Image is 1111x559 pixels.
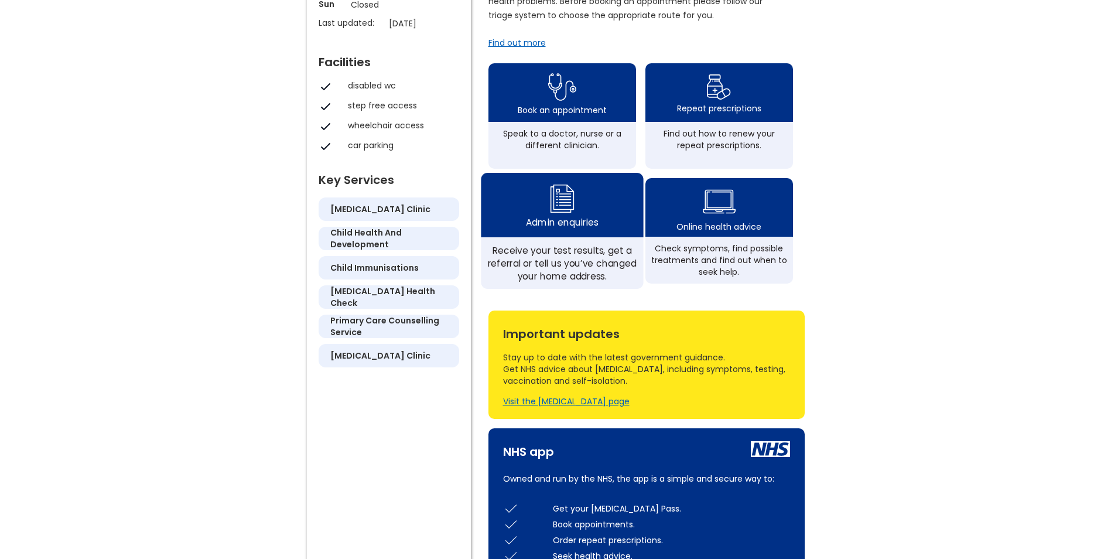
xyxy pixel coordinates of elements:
[526,216,598,229] div: Admin enquiries
[651,128,787,151] div: Find out how to renew your repeat prescriptions.
[330,227,447,250] h5: child health and development
[487,244,637,282] div: Receive your test results, get a referral or tell us you’ve changed your home address.
[503,532,519,548] img: check icon
[330,315,447,338] h5: primary care counselling service
[330,203,430,215] h5: [MEDICAL_DATA] clinic
[488,63,636,169] a: book appointment icon Book an appointmentSpeak to a doctor, nurse or a different clinician.
[553,519,790,530] div: Book appointments.
[553,503,790,514] div: Get your [MEDICAL_DATA] Pass.
[703,182,736,221] img: health advice icon
[319,17,383,29] p: Last updated:
[348,100,453,111] div: step free access
[518,104,607,116] div: Book an appointment
[503,472,790,486] p: Owned and run by the NHS, the app is a simple and secure way to:
[330,262,419,274] h5: child immunisations
[503,352,790,387] div: Stay up to date with the latest government guidance. Get NHS advice about [MEDICAL_DATA], includi...
[348,120,453,131] div: wheelchair access
[645,178,793,284] a: health advice iconOnline health adviceCheck symptoms, find possible treatments and find out when ...
[645,63,793,169] a: repeat prescription iconRepeat prescriptionsFind out how to renew your repeat prescriptions.
[319,50,459,68] div: Facilities
[651,243,787,278] div: Check symptoms, find possible treatments and find out when to seek help.
[548,181,576,216] img: admin enquiry icon
[676,221,761,233] div: Online health advice
[319,168,459,186] div: Key Services
[548,70,576,104] img: book appointment icon
[503,500,519,516] img: check icon
[503,440,554,458] div: NHS app
[503,396,630,407] a: Visit the [MEDICAL_DATA] page
[348,80,453,91] div: disabled wc
[481,173,643,289] a: admin enquiry iconAdmin enquiriesReceive your test results, get a referral or tell us you’ve chan...
[677,103,761,114] div: Repeat prescriptions
[503,516,519,532] img: check icon
[706,71,731,103] img: repeat prescription icon
[330,285,447,309] h5: [MEDICAL_DATA] health check
[751,441,790,457] img: nhs icon white
[503,322,790,340] div: Important updates
[348,139,453,151] div: car parking
[330,350,430,362] h5: [MEDICAL_DATA] clinic
[553,534,790,546] div: Order repeat prescriptions.
[488,37,546,49] a: Find out more
[389,17,465,30] p: [DATE]
[494,128,630,151] div: Speak to a doctor, nurse or a different clinician.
